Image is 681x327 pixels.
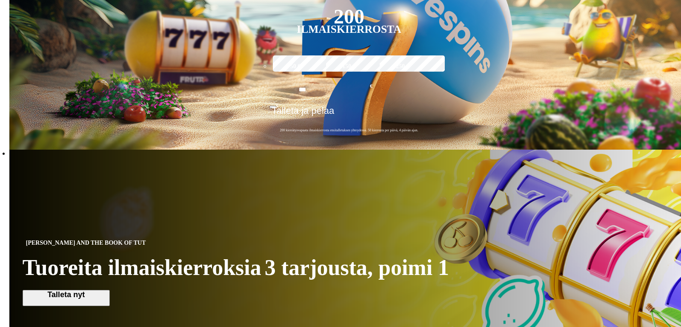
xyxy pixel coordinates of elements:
[265,257,449,279] span: 3 tarjousta, poimi 1
[271,54,320,79] label: 50 €
[27,291,106,299] span: Talleta nyt
[23,255,261,280] span: Tuoreita ilmaiskierroksia
[370,82,372,90] span: €
[269,128,429,133] span: 200 kierrätysvapaata ilmaiskierrosta ensitalletuksen yhteydessä. 50 kierrosta per päivä, 4 päivän...
[378,54,427,79] label: 250 €
[23,238,149,248] span: [PERSON_NAME] and the Book of Tut
[334,12,364,22] div: 200
[276,103,279,108] span: €
[297,24,401,35] div: Ilmaiskierrosta
[324,54,374,79] label: 150 €
[269,105,429,123] button: Talleta ja pelaa
[272,105,335,122] span: Talleta ja pelaa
